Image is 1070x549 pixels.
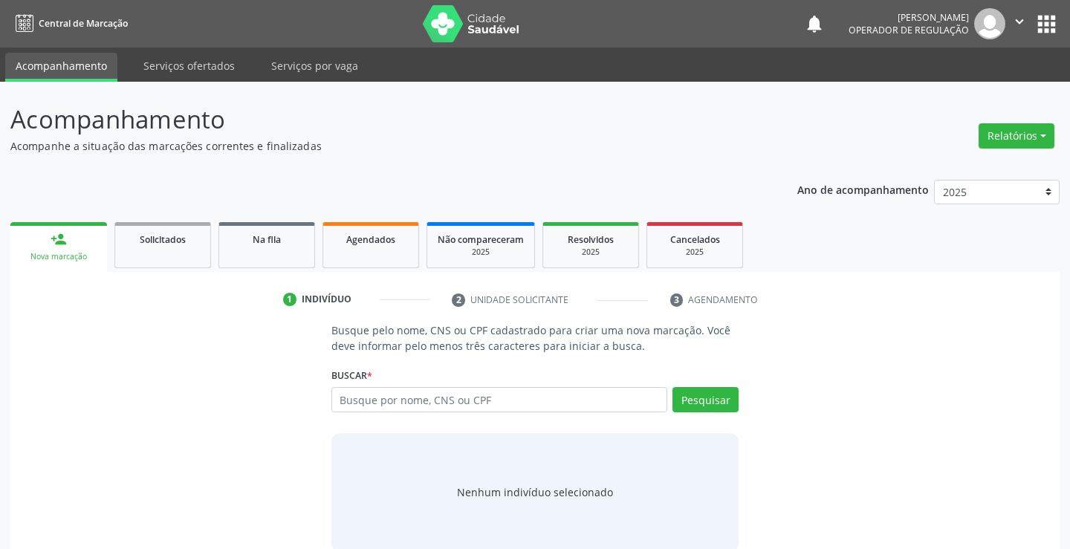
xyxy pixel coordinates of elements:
[5,53,117,82] a: Acompanhamento
[21,251,97,262] div: Nova marcação
[39,17,128,30] span: Central de Marcação
[1011,13,1028,30] i: 
[302,293,351,306] div: Indivíduo
[554,247,628,258] div: 2025
[1005,8,1034,39] button: 
[804,13,825,34] button: notifications
[568,233,614,246] span: Resolvidos
[10,11,128,36] a: Central de Marcação
[797,180,929,198] p: Ano de acompanhamento
[331,387,668,412] input: Busque por nome, CNS ou CPF
[658,247,732,258] div: 2025
[51,231,67,247] div: person_add
[331,364,372,387] label: Buscar
[974,8,1005,39] img: img
[438,247,524,258] div: 2025
[283,293,296,306] div: 1
[438,233,524,246] span: Não compareceram
[979,123,1054,149] button: Relatórios
[140,233,186,246] span: Solicitados
[457,484,613,500] div: Nenhum indivíduo selecionado
[331,322,739,354] p: Busque pelo nome, CNS ou CPF cadastrado para criar uma nova marcação. Você deve informar pelo men...
[1034,11,1060,37] button: apps
[10,101,745,138] p: Acompanhamento
[849,11,969,24] div: [PERSON_NAME]
[346,233,395,246] span: Agendados
[253,233,281,246] span: Na fila
[672,387,739,412] button: Pesquisar
[10,138,745,154] p: Acompanhe a situação das marcações correntes e finalizadas
[849,24,969,36] span: Operador de regulação
[670,233,720,246] span: Cancelados
[133,53,245,79] a: Serviços ofertados
[261,53,369,79] a: Serviços por vaga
